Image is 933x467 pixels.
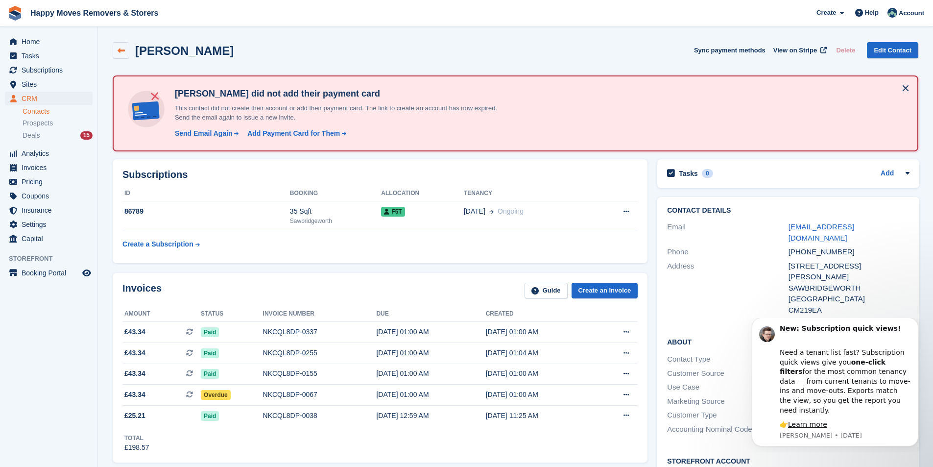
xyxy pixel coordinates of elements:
h2: Storefront Account [667,456,909,466]
iframe: Intercom notifications message [737,318,933,452]
div: Sawbridgeworth [290,217,382,225]
div: Add Payment Card for Them [247,128,340,139]
span: Tasks [22,49,80,63]
span: Insurance [22,203,80,217]
div: Customer Type [667,410,788,421]
div: [DATE] 01:00 AM [376,348,485,358]
div: Phone [667,246,788,258]
div: NKCQL8DP-0337 [263,327,377,337]
div: [DATE] 01:00 AM [376,369,485,379]
div: Total [124,434,149,442]
div: Message content [43,6,174,112]
span: Pricing [22,175,80,189]
p: This contact did not create their account or add their payment card. The link to create an accoun... [171,103,514,123]
span: Capital [22,232,80,246]
div: [DATE] 01:00 AM [486,390,595,400]
a: menu [5,203,93,217]
a: Add [881,168,894,179]
span: CRM [22,92,80,105]
div: Create a Subscription [122,239,193,249]
div: 35 Sqft [290,206,382,217]
div: [DATE] 01:00 AM [486,369,595,379]
h2: About [667,337,909,346]
span: F5T [381,207,405,217]
div: Address [667,261,788,316]
h2: Contact Details [667,207,909,215]
a: [EMAIL_ADDRESS][DOMAIN_NAME] [789,222,854,242]
div: [DATE] 11:25 AM [486,411,595,421]
div: NKCQL8DP-0155 [263,369,377,379]
span: Analytics [22,147,80,160]
a: menu [5,266,93,280]
a: Guide [525,283,568,299]
th: Booking [290,186,382,201]
a: Learn more [51,102,90,110]
div: [PHONE_NUMBER] [789,246,909,258]
a: menu [5,147,93,160]
a: Create a Subscription [122,235,200,253]
div: [GEOGRAPHIC_DATA] [789,294,909,305]
div: Contact Type [667,354,788,365]
a: Contacts [23,107,93,116]
a: menu [5,35,93,49]
th: ID [122,186,290,201]
span: £43.34 [124,369,145,379]
span: Sites [22,77,80,91]
span: Invoices [22,161,80,174]
span: Home [22,35,80,49]
div: Marketing Source [667,396,788,407]
th: Allocation [381,186,464,201]
a: menu [5,161,93,174]
div: Customer Source [667,368,788,379]
span: Help [865,8,879,18]
span: Booking Portal [22,266,80,280]
div: £198.57 [124,442,149,453]
b: New: Subscription quick views! [43,6,164,14]
a: Happy Moves Removers & Storers [26,5,162,21]
button: Sync payment methods [694,42,766,58]
div: Accounting Nominal Code [667,424,788,435]
a: menu [5,63,93,77]
div: CM219EA [789,305,909,316]
a: menu [5,49,93,63]
img: no-card-linked-e7822e413c904bf8b177c4d89f31251c4716f9871600ec3ca5bfc59e148c83f4.svg [125,88,167,130]
a: menu [5,92,93,105]
th: Status [201,306,263,322]
h2: Tasks [679,169,698,178]
p: Message from Steven, sent 1w ago [43,113,174,122]
span: Prospects [23,119,53,128]
a: menu [5,218,93,231]
div: [STREET_ADDRESS][PERSON_NAME] [789,261,909,283]
a: menu [5,77,93,91]
a: View on Stripe [769,42,829,58]
div: 👉 [43,102,174,112]
div: [DATE] 01:00 AM [486,327,595,337]
span: Account [899,8,924,18]
th: Amount [122,306,201,322]
div: SAWBRIDGEWORTH [789,283,909,294]
div: Email [667,221,788,244]
th: Created [486,306,595,322]
span: Overdue [201,390,231,400]
div: [DATE] 01:04 AM [486,348,595,358]
div: [DATE] 01:00 AM [376,390,485,400]
span: Coupons [22,189,80,203]
h4: [PERSON_NAME] did not add their payment card [171,88,514,99]
a: Prospects [23,118,93,128]
span: Paid [201,369,219,379]
div: 15 [80,131,93,140]
div: Send Email Again [175,128,233,139]
a: menu [5,175,93,189]
span: Deals [23,131,40,140]
a: Add Payment Card for Them [243,128,347,139]
a: Preview store [81,267,93,279]
span: Settings [22,218,80,231]
div: Use Case [667,382,788,393]
a: Create an Invoice [572,283,638,299]
span: Ongoing [498,207,524,215]
span: £43.34 [124,348,145,358]
div: Need a tenant list fast? Subscription quick views give you for the most common tenancy data — fro... [43,20,174,97]
div: 0 [702,169,713,178]
div: NKCQL8DP-0038 [263,411,377,421]
th: Invoice number [263,306,377,322]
